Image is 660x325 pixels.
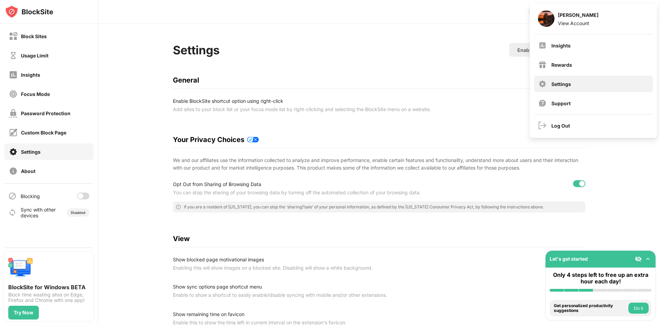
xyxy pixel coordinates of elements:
img: blocking-icon.svg [8,192,16,200]
div: We and our affiliates use the information collected to analyze and improve performance, enable ce... [173,156,585,172]
div: BlockSite for Windows BETA [8,284,89,291]
img: logout.svg [538,121,547,130]
div: Enable in Incognito Mode [517,47,577,53]
div: General [173,76,585,84]
div: Sync with other devices [21,207,56,218]
div: Show blocked page motivational images [173,256,462,264]
button: Do it [628,303,649,314]
img: sync-icon.svg [8,208,16,217]
img: eye-not-visible.svg [635,256,642,262]
img: omni-setup-toggle.svg [645,256,651,262]
div: Rewards [551,62,572,68]
div: Only 4 steps left to free up an extra hour each day! [550,272,651,285]
img: block-off.svg [9,32,18,41]
div: Add sites to your block list or your focus mode list by right-clicking and selecting the BlockSit... [173,105,462,113]
div: Disabled [71,210,85,215]
img: insights-off.svg [9,71,18,79]
div: Enable BlockSite shortcut option using right-click [173,97,462,105]
div: If you are a resident of [US_STATE], you can stop the ‘sharing’/’sale’ of your personal informati... [184,204,544,210]
div: Get personalized productivity suggestions [554,303,627,313]
img: logo-blocksite.svg [5,5,53,19]
div: Let's get started [550,256,588,262]
img: settings-on.svg [9,148,18,156]
div: Log Out [551,123,570,129]
div: Show remaining time on favicon [173,310,462,318]
div: Usage Limit [21,53,48,58]
img: time-usage-off.svg [9,51,18,60]
div: Settings [551,81,571,87]
img: focus-off.svg [9,90,18,98]
img: ACg8ocK4BgTYvS-7V8T72fz6I-UuztUSZzP559KELxHvcyNh3no=s96-c [538,10,554,27]
img: privacy-policy-updates.svg [247,137,259,142]
div: Password Protection [21,110,70,116]
div: View Account [558,20,598,26]
div: You can stop the sharing of your browsing data by turning off the automated collection of your br... [173,188,462,197]
div: Your Privacy Choices [173,136,585,144]
img: support.svg [538,99,547,107]
img: menu-settings.svg [538,80,547,88]
div: Focus Mode [21,91,50,97]
div: Blocking [21,193,40,199]
div: Settings [21,149,41,155]
img: push-desktop.svg [8,256,33,281]
div: About [21,168,35,174]
div: Block Sites [21,33,47,39]
div: Custom Block Page [21,130,66,136]
img: menu-rewards.svg [538,61,547,69]
div: Block time wasting sites on Edge, Firefox and Chrome with one app! [8,292,89,303]
img: menu-insights.svg [538,41,547,50]
img: customize-block-page-off.svg [9,128,18,137]
div: Opt Out from Sharing of Browsing Data [173,180,462,188]
div: Support [551,100,571,106]
div: Settings [173,43,220,57]
img: error-circle-outline.svg [176,204,181,210]
div: Insights [21,72,40,78]
div: Show sync options page shortcut menu [173,283,462,291]
img: about-off.svg [9,167,18,175]
div: Enabling this will show images on a blocked site. Disabling will show a white background. [173,264,462,272]
div: Try Now [14,310,33,315]
div: [PERSON_NAME] [558,12,598,20]
img: password-protection-off.svg [9,109,18,118]
div: Enable to show a shortcut to easily enable/disable syncing with mobile and/or other extensions. [173,291,462,299]
div: View [173,235,585,243]
div: Insights [551,43,571,48]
